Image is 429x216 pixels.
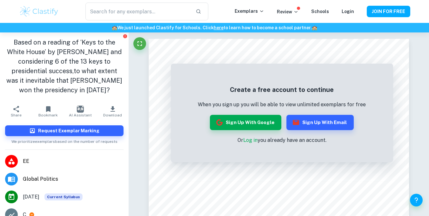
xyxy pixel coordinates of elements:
a: Schools [311,9,329,14]
img: AI Assistant [77,106,84,113]
button: AI Assistant [64,102,97,120]
h5: Create a free account to continue [198,85,366,94]
span: We prioritize exemplars based on the number of requests [11,136,117,144]
span: Global Politics [23,175,124,183]
span: Bookmark [38,113,58,117]
span: 🏫 [112,25,117,30]
p: Review [277,8,298,15]
span: EE [23,157,124,165]
button: Download [97,102,129,120]
h1: Based on a reading of ‘Keys to the White House’ by [PERSON_NAME] and considering 6 of the 13 keys... [5,38,124,95]
span: AI Assistant [69,113,92,117]
a: here [214,25,224,30]
div: This exemplar is based on the current syllabus. Feel free to refer to it for inspiration/ideas wh... [44,193,83,200]
button: Bookmark [32,102,64,120]
span: Current Syllabus [44,193,83,200]
span: 🏫 [312,25,317,30]
button: JOIN FOR FREE [367,6,410,17]
button: Help and Feedback [410,194,423,206]
button: Fullscreen [133,37,146,50]
span: Download [103,113,122,117]
p: Or you already have an account. [198,136,366,144]
button: Report issue [123,34,127,38]
span: Share [11,113,22,117]
img: Clastify logo [19,5,59,18]
h6: Request Exemplar Marking [38,127,99,134]
button: Sign up with Google [210,115,281,130]
button: Request Exemplar Marking [5,125,124,136]
a: Login [342,9,354,14]
span: [DATE] [23,193,39,201]
input: Search for any exemplars... [85,3,190,20]
p: When you sign up you will be able to view unlimited exemplars for free [198,101,366,108]
h6: We just launched Clastify for Schools. Click to learn how to become a school partner. [1,24,428,31]
a: Log in [243,137,258,143]
p: Exemplars [235,8,264,15]
button: Sign up with Email [286,115,354,130]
